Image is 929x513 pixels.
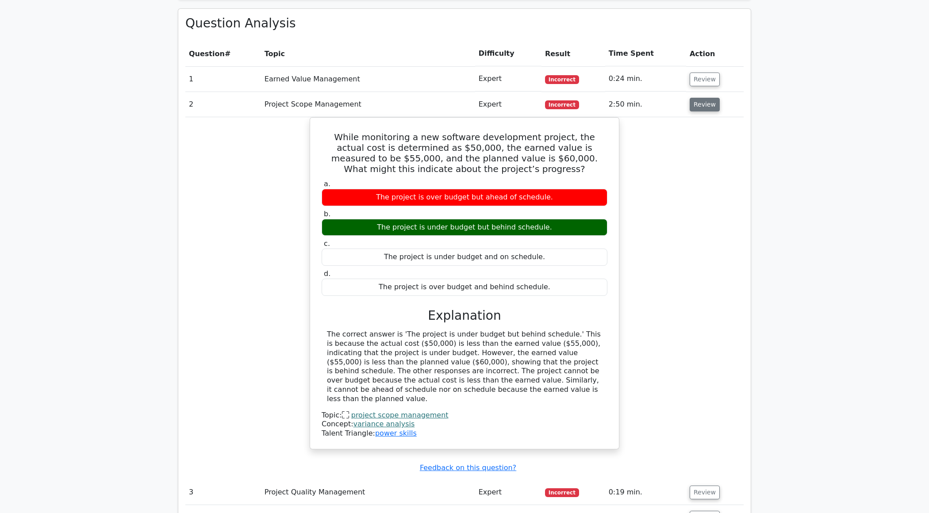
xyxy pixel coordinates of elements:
[185,16,744,31] h3: Question Analysis
[261,92,475,117] td: Project Scope Management
[353,420,415,428] a: variance analysis
[322,249,607,266] div: The project is under budget and on schedule.
[475,480,541,505] td: Expert
[475,92,541,117] td: Expert
[605,92,686,117] td: 2:50 min.
[324,180,330,188] span: a.
[605,41,686,66] th: Time Spent
[545,488,579,497] span: Incorrect
[324,210,330,218] span: b.
[324,239,330,248] span: c.
[261,66,475,92] td: Earned Value Management
[322,279,607,296] div: The project is over budget and behind schedule.
[322,189,607,206] div: The project is over budget but ahead of schedule.
[185,41,261,66] th: #
[475,66,541,92] td: Expert
[185,92,261,117] td: 2
[261,480,475,505] td: Project Quality Management
[605,66,686,92] td: 0:24 min.
[605,480,686,505] td: 0:19 min.
[185,480,261,505] td: 3
[420,463,516,472] a: Feedback on this question?
[690,73,720,86] button: Review
[541,41,605,66] th: Result
[686,41,744,66] th: Action
[324,269,330,278] span: d.
[690,486,720,499] button: Review
[375,429,417,437] a: power skills
[545,100,579,109] span: Incorrect
[322,219,607,236] div: The project is under budget but behind schedule.
[321,132,608,174] h5: While monitoring a new software development project, the actual cost is determined as $50,000, th...
[545,75,579,84] span: Incorrect
[185,66,261,92] td: 1
[322,411,607,420] div: Topic:
[189,50,225,58] span: Question
[327,308,602,323] h3: Explanation
[327,330,602,403] div: The correct answer is 'The project is under budget but behind schedule.' This is because the actu...
[475,41,541,66] th: Difficulty
[322,420,607,429] div: Concept:
[322,411,607,438] div: Talent Triangle:
[351,411,449,419] a: project scope management
[261,41,475,66] th: Topic
[690,98,720,111] button: Review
